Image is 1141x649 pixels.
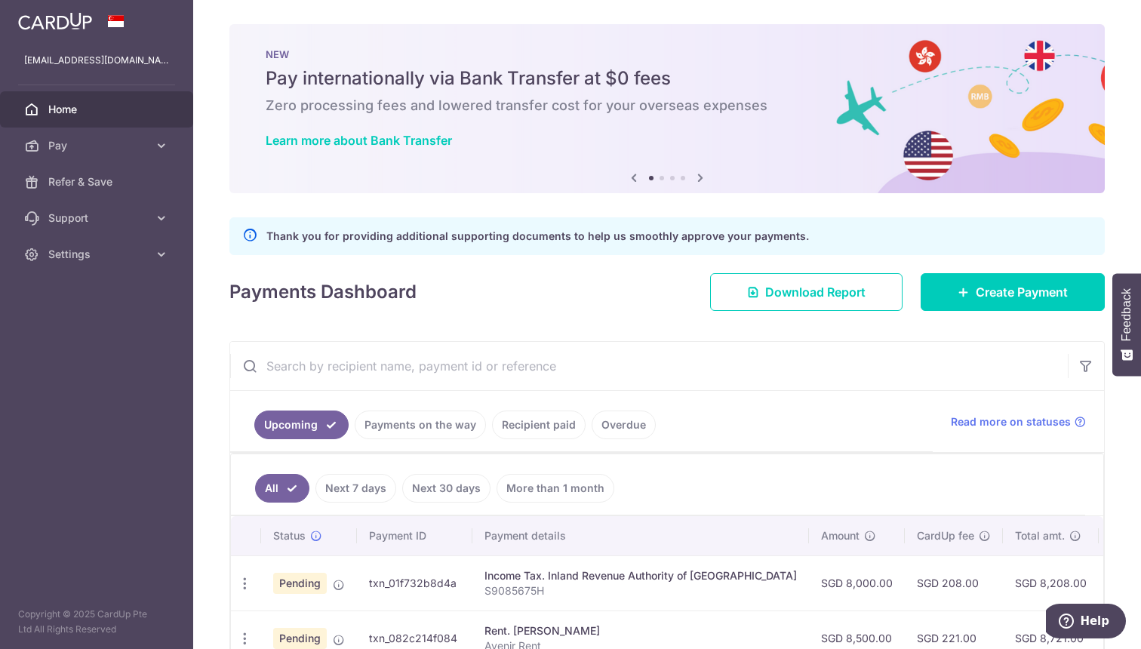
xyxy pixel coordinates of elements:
[230,342,1068,390] input: Search by recipient name, payment id or reference
[917,528,974,543] span: CardUp fee
[1015,528,1065,543] span: Total amt.
[48,138,148,153] span: Pay
[266,66,1069,91] h5: Pay internationally via Bank Transfer at $0 fees
[255,474,309,503] a: All
[357,516,472,555] th: Payment ID
[315,474,396,503] a: Next 7 days
[357,555,472,611] td: txn_01f732b8d4a
[484,568,797,583] div: Income Tax. Inland Revenue Authority of [GEOGRAPHIC_DATA]
[48,211,148,226] span: Support
[472,516,809,555] th: Payment details
[48,102,148,117] span: Home
[921,273,1105,311] a: Create Payment
[273,628,327,649] span: Pending
[951,414,1086,429] a: Read more on statuses
[1112,273,1141,376] button: Feedback - Show survey
[492,411,586,439] a: Recipient paid
[266,97,1069,115] h6: Zero processing fees and lowered transfer cost for your overseas expenses
[592,411,656,439] a: Overdue
[765,283,866,301] span: Download Report
[273,528,306,543] span: Status
[254,411,349,439] a: Upcoming
[1046,604,1126,641] iframe: Opens a widget where you can find more information
[48,247,148,262] span: Settings
[24,53,169,68] p: [EMAIL_ADDRESS][DOMAIN_NAME]
[976,283,1068,301] span: Create Payment
[48,174,148,189] span: Refer & Save
[229,278,417,306] h4: Payments Dashboard
[266,133,452,148] a: Learn more about Bank Transfer
[266,48,1069,60] p: NEW
[484,583,797,598] p: S9085675H
[273,573,327,594] span: Pending
[18,12,92,30] img: CardUp
[809,555,905,611] td: SGD 8,000.00
[402,474,491,503] a: Next 30 days
[821,528,860,543] span: Amount
[497,474,614,503] a: More than 1 month
[951,414,1071,429] span: Read more on statuses
[484,623,797,638] div: Rent. [PERSON_NAME]
[266,227,809,245] p: Thank you for providing additional supporting documents to help us smoothly approve your payments.
[905,555,1003,611] td: SGD 208.00
[355,411,486,439] a: Payments on the way
[710,273,903,311] a: Download Report
[1120,288,1133,341] span: Feedback
[229,24,1105,193] img: Bank transfer banner
[1003,555,1099,611] td: SGD 8,208.00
